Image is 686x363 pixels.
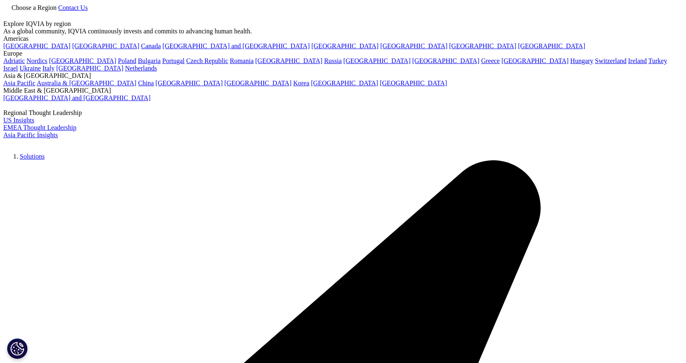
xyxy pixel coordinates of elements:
[26,57,47,64] a: Nordics
[649,57,667,64] a: Turkey
[324,57,342,64] a: Russia
[3,72,683,80] div: Asia & [GEOGRAPHIC_DATA]
[481,57,500,64] a: Greece
[412,57,480,64] a: [GEOGRAPHIC_DATA]
[56,65,123,72] a: [GEOGRAPHIC_DATA]
[155,80,222,87] a: [GEOGRAPHIC_DATA]
[380,42,447,49] a: [GEOGRAPHIC_DATA]
[162,57,185,64] a: Portugal
[125,65,157,72] a: Netherlands
[449,42,516,49] a: [GEOGRAPHIC_DATA]
[49,57,116,64] a: [GEOGRAPHIC_DATA]
[230,57,254,64] a: Romania
[311,42,379,49] a: [GEOGRAPHIC_DATA]
[3,20,683,28] div: Explore IQVIA by region
[501,57,569,64] a: [GEOGRAPHIC_DATA]
[141,42,161,49] a: Canada
[3,57,25,64] a: Adriatic
[3,124,76,131] a: EMEA Thought Leadership
[3,42,70,49] a: [GEOGRAPHIC_DATA]
[3,65,18,72] a: Israel
[138,80,154,87] a: China
[3,87,683,94] div: Middle East & [GEOGRAPHIC_DATA]
[118,57,136,64] a: Poland
[518,42,585,49] a: [GEOGRAPHIC_DATA]
[162,42,309,49] a: [GEOGRAPHIC_DATA] and [GEOGRAPHIC_DATA]
[570,57,593,64] a: Hungary
[12,4,56,11] span: Choose a Region
[595,57,626,64] a: Switzerland
[293,80,309,87] a: Korea
[3,50,683,57] div: Europe
[72,42,139,49] a: [GEOGRAPHIC_DATA]
[7,338,28,359] button: Paramètres des cookies
[37,80,136,87] a: Australia & [GEOGRAPHIC_DATA]
[138,57,161,64] a: Bulgaria
[186,57,228,64] a: Czech Republic
[3,131,58,138] a: Asia Pacific Insights
[3,28,683,35] div: As a global community, IQVIA continuously invests and commits to advancing human health.
[58,4,88,11] a: Contact Us
[42,65,54,72] a: Italy
[3,109,683,117] div: Regional Thought Leadership
[3,117,34,124] a: US Insights
[225,80,292,87] a: [GEOGRAPHIC_DATA]
[3,35,683,42] div: Americas
[20,65,41,72] a: Ukraine
[3,80,35,87] a: Asia Pacific
[311,80,378,87] a: [GEOGRAPHIC_DATA]
[628,57,647,64] a: Ireland
[255,57,323,64] a: [GEOGRAPHIC_DATA]
[343,57,410,64] a: [GEOGRAPHIC_DATA]
[3,94,150,101] a: [GEOGRAPHIC_DATA] and [GEOGRAPHIC_DATA]
[20,153,44,160] a: Solutions
[380,80,447,87] a: [GEOGRAPHIC_DATA]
